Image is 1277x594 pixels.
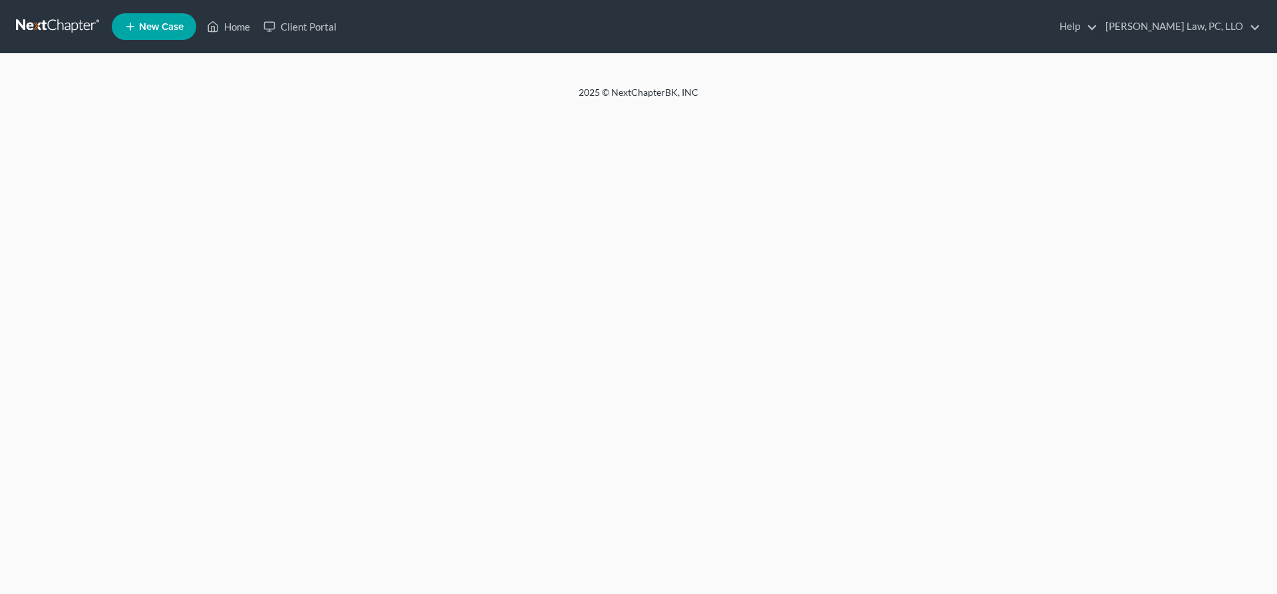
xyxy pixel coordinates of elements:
[200,15,257,39] a: Home
[259,86,1018,110] div: 2025 © NextChapterBK, INC
[1053,15,1097,39] a: Help
[112,13,196,40] new-legal-case-button: New Case
[1099,15,1260,39] a: [PERSON_NAME] Law, PC, LLO
[257,15,343,39] a: Client Portal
